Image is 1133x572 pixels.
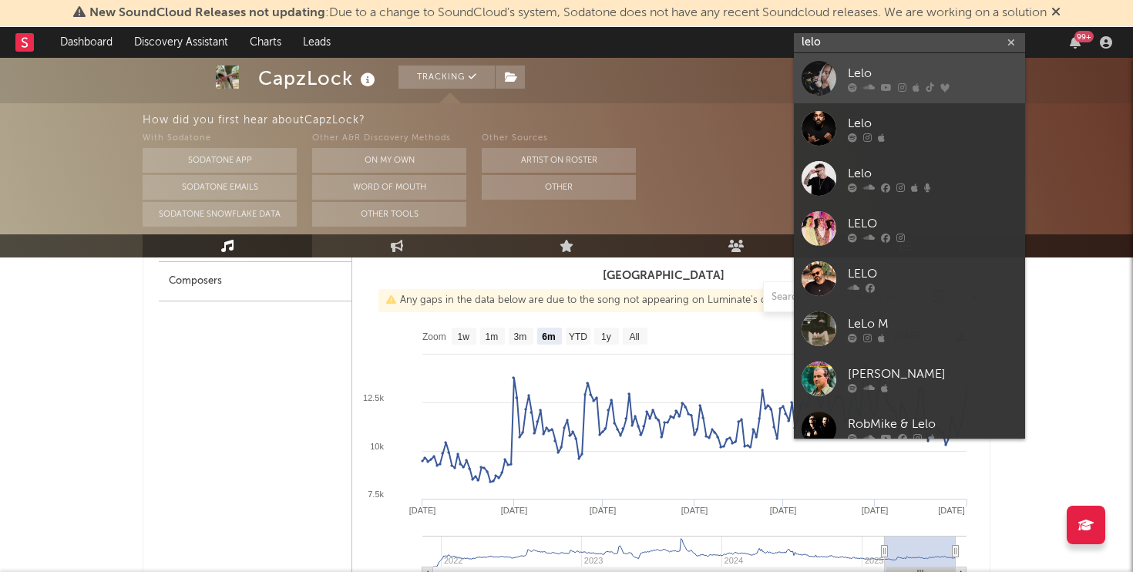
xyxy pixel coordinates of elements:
[312,148,466,173] button: On My Own
[89,7,1047,19] span: : Due to a change to SoundCloud's system, Sodatone does not have any recent Soundcloud releases. ...
[848,415,1017,433] div: RobMike & Lelo
[848,365,1017,383] div: [PERSON_NAME]
[143,202,297,227] button: Sodatone Snowflake Data
[1051,7,1061,19] span: Dismiss
[312,202,466,227] button: Other Tools
[368,490,384,499] text: 7.5k
[363,393,384,402] text: 12.5k
[542,331,555,342] text: 6m
[681,506,708,515] text: [DATE]
[770,506,797,515] text: [DATE]
[352,267,974,285] h3: [GEOGRAPHIC_DATA]
[143,111,1133,130] div: How did you first hear about CapzLock ?
[1070,36,1081,49] button: 99+
[49,27,123,58] a: Dashboard
[794,33,1025,52] input: Search for artists
[938,506,965,515] text: [DATE]
[848,264,1017,283] div: LELO
[848,114,1017,133] div: Lelo
[794,204,1025,254] a: LELO
[123,27,239,58] a: Discovery Assistant
[458,331,470,342] text: 1w
[794,304,1025,354] a: LeLo M
[601,331,611,342] text: 1y
[848,214,1017,233] div: LELO
[794,404,1025,454] a: RobMike & Lelo
[794,153,1025,204] a: Lelo
[482,175,636,200] button: Other
[370,442,384,451] text: 10k
[514,331,527,342] text: 3m
[312,130,466,148] div: Other A&R Discovery Methods
[794,53,1025,103] a: Lelo
[143,130,297,148] div: With Sodatone
[848,315,1017,333] div: LeLo M
[848,164,1017,183] div: Lelo
[862,506,889,515] text: [DATE]
[159,262,351,301] div: Composers
[239,27,292,58] a: Charts
[794,254,1025,304] a: LELO
[590,506,617,515] text: [DATE]
[482,148,636,173] button: Artist on Roster
[764,291,926,304] input: Search by song name or URL
[89,7,325,19] span: New SoundCloud Releases not updating
[482,130,636,148] div: Other Sources
[794,103,1025,153] a: Lelo
[312,175,466,200] button: Word Of Mouth
[501,506,528,515] text: [DATE]
[143,148,297,173] button: Sodatone App
[794,354,1025,404] a: [PERSON_NAME]
[258,66,379,91] div: CapzLock
[409,506,436,515] text: [DATE]
[848,64,1017,82] div: Lelo
[143,175,297,200] button: Sodatone Emails
[398,66,495,89] button: Tracking
[486,331,499,342] text: 1m
[629,331,639,342] text: All
[292,27,341,58] a: Leads
[1074,31,1094,42] div: 99 +
[569,331,587,342] text: YTD
[422,331,446,342] text: Zoom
